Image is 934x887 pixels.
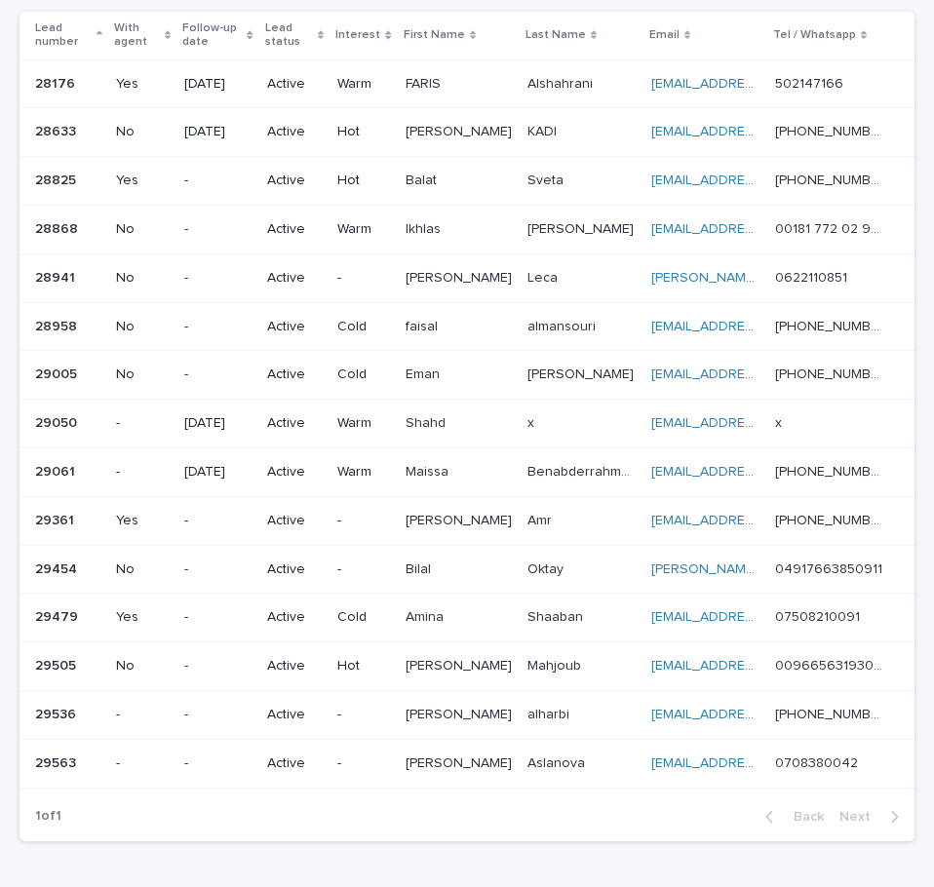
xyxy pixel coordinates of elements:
tr: 2956329563 --Active-[PERSON_NAME][PERSON_NAME] AslanovaAslanova [EMAIL_ADDRESS][DOMAIN_NAME] 0708... [19,739,915,788]
p: [PHONE_NUMBER] [775,169,887,189]
p: - [116,415,169,432]
p: 29050 [35,411,81,432]
p: Cold [337,609,389,626]
p: Oktay [527,558,567,578]
p: - [337,513,389,529]
a: [EMAIL_ADDRESS][DOMAIN_NAME] [651,416,872,430]
p: 29479 [35,605,82,626]
p: 29005 [35,363,81,383]
p: Warm [337,221,389,238]
p: Eman [406,363,444,383]
a: [EMAIL_ADDRESS][DOMAIN_NAME] [651,610,872,624]
p: 502147166 [775,72,847,93]
p: Lead status [265,18,314,54]
a: [EMAIL_ADDRESS][DOMAIN_NAME] [651,514,872,527]
p: 28633 [35,120,80,140]
p: Active [267,124,323,140]
p: 29505 [35,654,80,675]
p: Shaaban [527,605,587,626]
tr: 2882528825 Yes-ActiveHotBalatBalat SvetaSveta [EMAIL_ADDRESS][DOMAIN_NAME] [PHONE_NUMBER][PHONE_N... [19,157,915,206]
p: Interest [335,24,380,46]
tr: 2886828868 No-ActiveWarmIkhlasIkhlas [PERSON_NAME][PERSON_NAME] [EMAIL_ADDRESS][PERSON_NAME][DOMA... [19,205,915,253]
p: 28868 [35,217,82,238]
tr: 2947929479 Yes-ActiveColdAminaAmina ShaabanShaaban [EMAIL_ADDRESS][DOMAIN_NAME] 07508210091075082... [19,594,915,642]
p: - [116,464,169,481]
p: [DATE] [184,76,252,93]
p: First Name [404,24,465,46]
p: 28941 [35,266,79,287]
p: - [184,561,252,578]
p: - [116,755,169,772]
p: - [184,609,252,626]
p: No [116,124,169,140]
p: [PERSON_NAME] [406,509,516,529]
p: Cold [337,366,389,383]
p: Hot [337,658,389,675]
p: [PERSON_NAME] [406,703,516,723]
p: [PHONE_NUMBER] [775,509,887,529]
p: [PHONE_NUMBER] [775,363,887,383]
a: [EMAIL_ADDRESS][DOMAIN_NAME] [651,320,872,333]
p: 28176 [35,72,79,93]
p: Active [267,173,323,189]
p: Active [267,415,323,432]
p: [PERSON_NAME] [406,654,516,675]
p: 0622110851 [775,266,851,287]
p: alharbi [527,703,573,723]
p: Yes [116,76,169,93]
tr: 2936129361 Yes-Active-[PERSON_NAME][PERSON_NAME] AmrAmr [EMAIL_ADDRESS][DOMAIN_NAME] [PHONE_NUMBE... [19,496,915,545]
tr: 2953629536 --Active-[PERSON_NAME][PERSON_NAME] alharbialharbi [EMAIL_ADDRESS][DOMAIN_NAME] [PHONE... [19,690,915,739]
p: x [527,411,538,432]
p: 29361 [35,509,78,529]
p: Active [267,319,323,335]
p: Warm [337,464,389,481]
p: Active [267,221,323,238]
p: Last Name [525,24,586,46]
p: No [116,658,169,675]
p: Cold [337,319,389,335]
p: Yes [116,513,169,529]
p: With agent [114,18,160,54]
p: 1 of 1 [19,792,77,840]
p: Active [267,609,323,626]
p: [PERSON_NAME] [527,363,638,383]
tr: 2894128941 No-Active-[PERSON_NAME][PERSON_NAME] LecaLeca [PERSON_NAME][EMAIL_ADDRESS][DOMAIN_NAME... [19,253,915,302]
p: FARIS [406,72,445,93]
p: [PHONE_NUMBER] [775,703,887,723]
p: Benabderrahmane [527,460,640,481]
a: [EMAIL_ADDRESS][DOMAIN_NAME] [651,77,872,91]
p: 29563 [35,752,80,772]
p: Ikhlas [406,217,445,238]
p: No [116,366,169,383]
p: Warm [337,76,389,93]
p: Hot [337,173,389,189]
p: - [184,319,252,335]
p: almansouri [527,315,600,335]
p: 07508210091 [775,605,864,626]
a: [EMAIL_ADDRESS][DOMAIN_NAME] [651,708,872,721]
a: [EMAIL_ADDRESS][DOMAIN_NAME] [651,125,872,138]
p: 28825 [35,169,80,189]
p: - [184,173,252,189]
tr: 2906129061 -[DATE]ActiveWarmMaissaMaissa BenabderrahmaneBenabderrahmane [EMAIL_ADDRESS][DOMAIN_NA... [19,447,915,496]
p: Follow-up date [182,18,242,54]
p: Active [267,561,323,578]
p: [PERSON_NAME] [527,217,638,238]
p: - [337,707,389,723]
p: No [116,221,169,238]
p: Amina [406,605,448,626]
p: 29536 [35,703,80,723]
p: Maissa [406,460,452,481]
p: Hot [337,124,389,140]
p: [PHONE_NUMBER] [775,315,887,335]
span: Back [782,810,824,824]
p: Active [267,464,323,481]
p: Amr [527,509,556,529]
p: 28958 [35,315,81,335]
p: Yes [116,173,169,189]
p: KADI [527,120,561,140]
p: Active [267,707,323,723]
p: Bilal [406,558,435,578]
p: Active [267,658,323,675]
p: - [184,221,252,238]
